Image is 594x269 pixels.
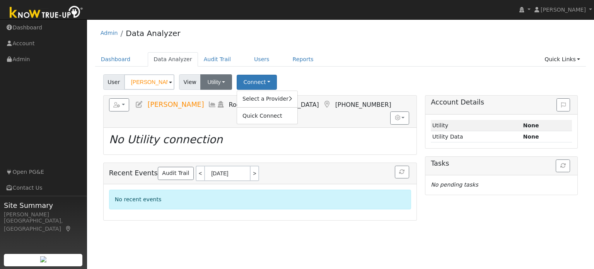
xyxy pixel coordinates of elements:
button: Refresh [395,166,409,179]
a: Data Analyzer [148,52,198,67]
div: [PERSON_NAME] [4,211,83,219]
a: Users [248,52,275,67]
a: > [251,166,259,181]
a: Quick Links [539,52,586,67]
a: < [196,166,204,181]
a: Audit Trail [198,52,237,67]
span: Rocklin, [GEOGRAPHIC_DATA] [229,101,319,108]
img: retrieve [40,256,46,262]
strong: None [523,134,539,140]
button: Refresh [556,159,570,173]
button: Utility [200,74,232,90]
a: Edit User (36862) [135,101,143,108]
span: Site Summary [4,200,83,211]
h5: Account Details [431,98,572,106]
div: No recent events [109,190,411,209]
a: Map [65,226,72,232]
td: Utility Data [431,131,522,142]
button: Issue History [556,98,570,111]
img: Know True-Up [6,4,87,22]
a: Dashboard [95,52,137,67]
td: Utility [431,120,522,131]
span: [PHONE_NUMBER] [335,101,391,108]
h5: Recent Events [109,166,411,181]
span: View [179,74,201,90]
a: Select a Provider [237,94,297,105]
i: No pending tasks [431,182,478,188]
a: Map [323,101,331,108]
a: Multi-Series Graph [208,101,217,108]
div: [GEOGRAPHIC_DATA], [GEOGRAPHIC_DATA] [4,217,83,233]
i: No Utility connection [109,133,223,146]
span: [PERSON_NAME] [541,7,586,13]
a: Data Analyzer [126,29,180,38]
span: User [103,74,125,90]
strong: ID: null, authorized: None [523,122,539,129]
a: Reports [287,52,319,67]
button: Connect [237,75,277,90]
h5: Tasks [431,159,572,168]
a: Admin [101,30,118,36]
input: Select a User [124,74,174,90]
a: Quick Connect [237,110,297,121]
span: [PERSON_NAME] [147,101,204,108]
a: Login As (last Never) [217,101,225,108]
a: Audit Trail [158,167,194,180]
